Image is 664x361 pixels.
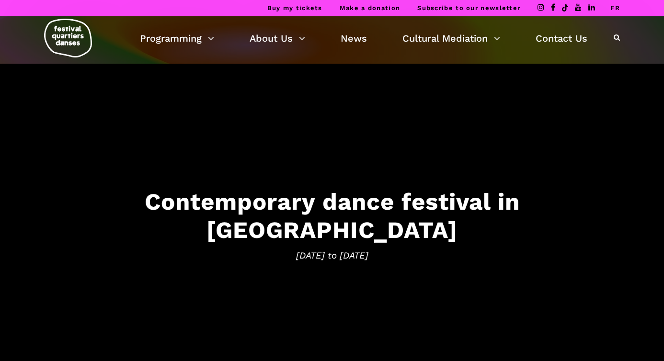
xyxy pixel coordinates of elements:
[536,30,587,46] a: Contact Us
[44,19,92,57] img: logo-fqd-med
[610,4,620,11] a: FR
[267,4,322,11] a: Buy my tickets
[402,30,500,46] a: Cultural Mediation
[341,30,367,46] a: News
[35,248,629,263] span: [DATE] to [DATE]
[340,4,401,11] a: Make a donation
[250,30,305,46] a: About Us
[140,30,214,46] a: Programming
[35,187,629,244] h3: Contemporary dance festival in [GEOGRAPHIC_DATA]
[417,4,520,11] a: Subscribe to our newsletter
